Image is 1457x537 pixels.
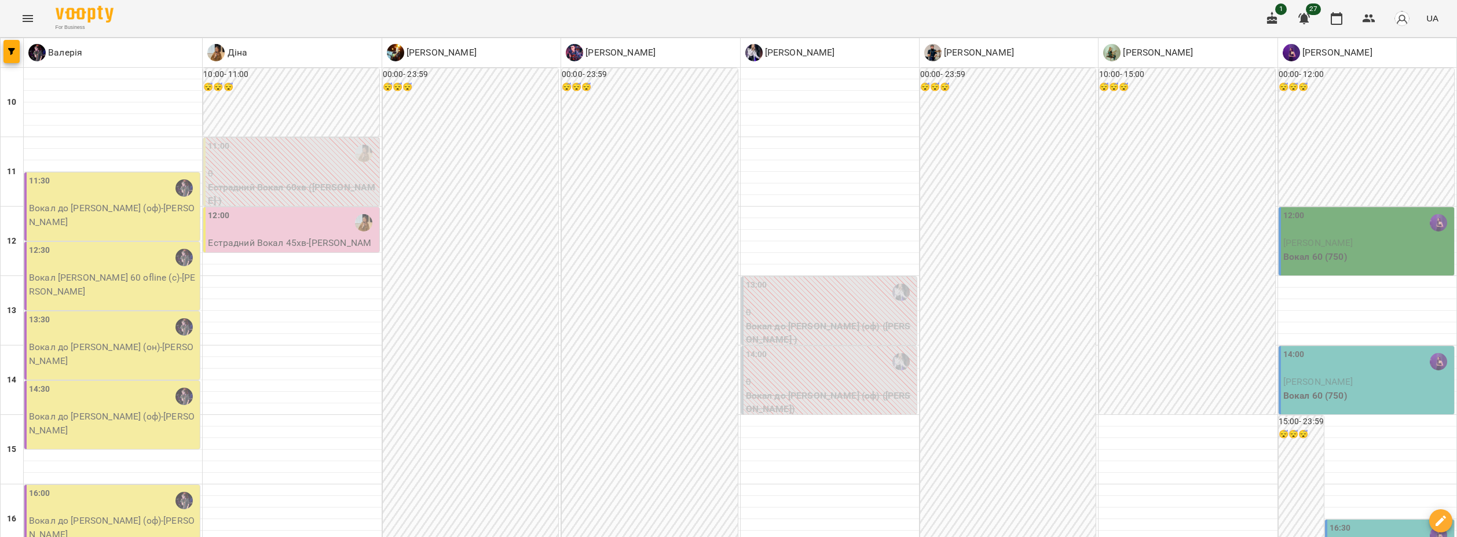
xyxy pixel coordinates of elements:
[1099,68,1275,81] h6: 10:00 - 15:00
[29,487,50,500] label: 16:00
[14,5,42,32] button: Menu
[56,24,114,31] span: For Business
[7,443,16,456] h6: 15
[1283,389,1452,403] p: Вокал 60 (750)
[208,236,376,263] p: Естрадний Вокал 45хв - [PERSON_NAME]
[1279,81,1454,94] h6: 😴😴😴
[1279,68,1454,81] h6: 00:00 - 12:00
[203,68,379,81] h6: 10:00 - 11:00
[46,46,82,60] p: Валерія
[920,68,1096,81] h6: 00:00 - 23:59
[207,44,225,61] img: Д
[175,249,193,266] img: Валерія
[7,304,16,317] h6: 13
[1283,348,1305,361] label: 14:00
[175,492,193,509] img: Валерія
[566,44,656,61] div: Дмитро
[745,44,835,61] a: О [PERSON_NAME]
[29,175,50,187] label: 11:30
[175,179,193,197] img: Валерія
[7,96,16,109] h6: 10
[892,284,910,301] img: Ольга
[29,244,50,257] label: 12:30
[1430,353,1447,370] img: Божена Поліщук
[29,314,50,326] label: 13:30
[1283,44,1300,61] img: Б
[355,145,372,162] img: Діна
[1306,3,1321,15] span: 27
[942,46,1014,60] p: [PERSON_NAME]
[1279,428,1324,441] h6: 😴😴😴
[1394,10,1410,27] img: avatar_s.png
[208,181,376,208] p: Естрадний Вокал 60хв ([PERSON_NAME] )
[1283,237,1353,248] span: [PERSON_NAME]
[892,353,910,370] img: Ольга
[355,214,372,231] img: Діна
[29,340,197,367] p: Вокал до [PERSON_NAME] (он) - [PERSON_NAME]
[207,44,247,61] div: Діна
[28,44,46,61] img: В
[387,44,477,61] div: Павло
[566,44,656,61] a: Д [PERSON_NAME]
[1300,46,1372,60] p: [PERSON_NAME]
[583,46,656,60] p: [PERSON_NAME]
[1279,415,1324,428] h6: 15:00 - 23:59
[1430,214,1447,231] img: Божена Поліщук
[404,46,477,60] p: [PERSON_NAME]
[924,44,942,61] img: С
[7,165,16,178] h6: 11
[203,81,379,94] h6: 😴😴😴
[924,44,1014,61] div: Сергій
[1103,44,1193,61] div: Олександра
[920,81,1096,94] h6: 😴😴😴
[745,44,835,61] div: Ольга
[924,44,1014,61] a: С [PERSON_NAME]
[7,235,16,248] h6: 12
[29,383,50,396] label: 14:30
[7,374,16,387] h6: 14
[745,44,763,61] img: О
[207,44,247,61] a: Д Діна
[746,375,914,389] p: 0
[1426,12,1438,24] span: UA
[208,167,376,181] p: 0
[746,389,914,416] p: Вокал до [PERSON_NAME] (оф) ([PERSON_NAME])
[1103,44,1121,61] img: О
[746,319,914,347] p: Вокал до [PERSON_NAME] (оф) ([PERSON_NAME] )
[1422,8,1443,29] button: UA
[1283,44,1372,61] div: Божена Поліщук
[208,209,229,222] label: 12:00
[562,68,737,81] h6: 00:00 - 23:59
[175,388,193,405] img: Валерія
[1121,46,1193,60] p: [PERSON_NAME]
[29,410,197,437] p: Вокал до [PERSON_NAME] (оф) - [PERSON_NAME]
[175,318,193,336] img: Валерія
[29,201,197,229] p: Вокал до [PERSON_NAME] (оф) - [PERSON_NAME]
[1275,3,1287,15] span: 1
[387,44,477,61] a: П [PERSON_NAME]
[1283,209,1305,222] label: 12:00
[566,44,583,61] img: Д
[56,6,114,23] img: Voopty Logo
[1283,44,1372,61] a: Б [PERSON_NAME]
[763,46,835,60] p: [PERSON_NAME]
[1283,250,1452,264] p: Вокал 60 (750)
[746,279,767,292] label: 13:00
[1330,522,1351,535] label: 16:30
[225,46,247,60] p: Діна
[1103,44,1193,61] a: О [PERSON_NAME]
[746,306,914,319] p: 0
[1099,81,1275,94] h6: 😴😴😴
[7,513,16,525] h6: 16
[383,81,558,94] h6: 😴😴😴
